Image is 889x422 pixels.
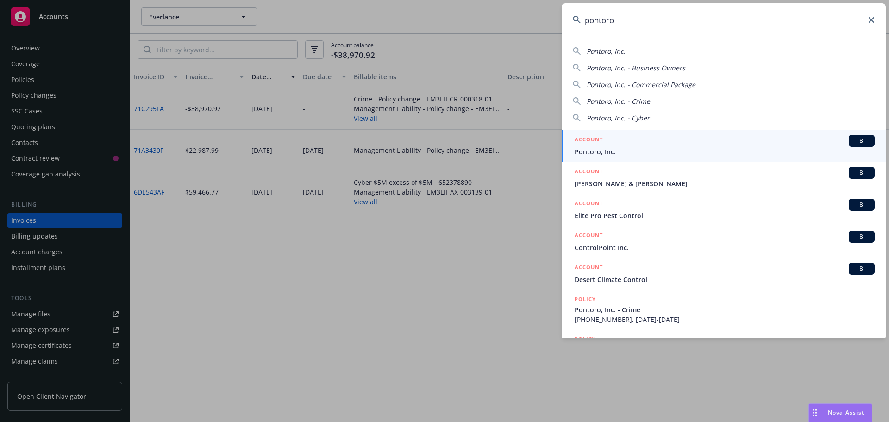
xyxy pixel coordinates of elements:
[575,211,875,220] span: Elite Pro Pest Control
[587,113,650,122] span: Pontoro, Inc. - Cyber
[809,404,820,422] div: Drag to move
[575,231,603,242] h5: ACCOUNT
[575,295,596,304] h5: POLICY
[575,263,603,274] h5: ACCOUNT
[852,169,871,177] span: BI
[575,199,603,210] h5: ACCOUNT
[852,137,871,145] span: BI
[575,275,875,284] span: Desert Climate Control
[562,329,886,369] a: POLICY
[828,409,864,416] span: Nova Assist
[587,97,650,106] span: Pontoro, Inc. - Crime
[808,403,872,422] button: Nova Assist
[575,179,875,189] span: [PERSON_NAME] & [PERSON_NAME]
[575,305,875,315] span: Pontoro, Inc. - Crime
[562,258,886,290] a: ACCOUNTBIDesert Climate Control
[562,194,886,226] a: ACCOUNTBIElite Pro Pest Control
[562,3,886,37] input: Search...
[852,233,871,241] span: BI
[562,226,886,258] a: ACCOUNTBIControlPoint Inc.
[587,80,695,89] span: Pontoro, Inc. - Commercial Package
[587,63,685,72] span: Pontoro, Inc. - Business Owners
[575,315,875,324] span: [PHONE_NUMBER], [DATE]-[DATE]
[852,265,871,273] span: BI
[562,290,886,329] a: POLICYPontoro, Inc. - Crime[PHONE_NUMBER], [DATE]-[DATE]
[575,135,603,146] h5: ACCOUNT
[575,147,875,157] span: Pontoro, Inc.
[562,130,886,162] a: ACCOUNTBIPontoro, Inc.
[575,334,596,344] h5: POLICY
[587,47,626,56] span: Pontoro, Inc.
[852,201,871,209] span: BI
[575,243,875,252] span: ControlPoint Inc.
[575,167,603,178] h5: ACCOUNT
[562,162,886,194] a: ACCOUNTBI[PERSON_NAME] & [PERSON_NAME]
